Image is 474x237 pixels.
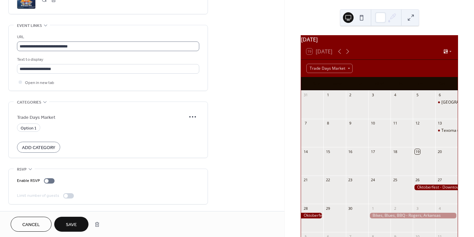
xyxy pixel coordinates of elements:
button: Cancel [11,217,52,232]
div: Wed [369,77,390,91]
div: 21 [303,178,308,183]
div: Oktoberfest - Downtown McKinney [301,213,323,218]
div: 3 [370,93,375,98]
div: 31 [303,93,308,98]
div: Fri [411,77,432,91]
button: Add Category [17,142,60,153]
div: Tue [348,77,369,91]
div: 15 [325,149,330,154]
div: 16 [348,149,353,154]
div: Texoma (Sherman) Trade Days [435,128,458,133]
div: 2 [348,93,353,98]
div: Farmersville Market [435,100,458,105]
div: Enable RSVP [17,177,40,184]
div: 24 [370,178,375,183]
button: Save [54,217,88,232]
div: 17 [370,149,375,154]
div: [DATE] [301,36,458,43]
div: 29 [325,206,330,211]
span: Open in new tab [25,79,54,86]
div: 1 [370,206,375,211]
div: 8 [325,121,330,126]
div: 12 [415,121,420,126]
div: 27 [437,178,442,183]
div: Mon [327,77,348,91]
span: Trade Days Market [17,114,186,121]
div: 1 [325,93,330,98]
span: RSVP [17,166,27,173]
div: 2 [393,206,397,211]
div: Sat [431,77,452,91]
div: 9 [348,121,353,126]
span: Save [66,221,77,228]
div: Thu [390,77,411,91]
span: Categories [17,99,41,106]
div: 4 [393,93,397,98]
div: 4 [437,206,442,211]
div: 5 [415,93,420,98]
div: Oktoberfest - Downtown McKinney [413,185,458,190]
div: 11 [393,121,397,126]
div: 28 [303,206,308,211]
div: 18 [393,149,397,154]
div: Text to display [17,56,198,63]
div: 7 [303,121,308,126]
div: 23 [348,178,353,183]
div: 20 [437,149,442,154]
div: 22 [325,178,330,183]
span: Event links [17,22,42,29]
span: Add Category [22,144,55,151]
div: 30 [348,206,353,211]
div: Bikes, Blues, BBQ - Rogers, Arkansas [368,213,458,218]
span: Option 1 [21,125,37,132]
div: URL [17,34,198,40]
div: 14 [303,149,308,154]
div: 13 [437,121,442,126]
div: 10 [370,121,375,126]
div: Limit number of guests [17,192,59,199]
div: 25 [393,178,397,183]
span: Cancel [22,221,40,228]
div: 19 [415,149,420,154]
div: Sun [306,77,327,91]
div: 3 [415,206,420,211]
div: 6 [437,93,442,98]
div: 26 [415,178,420,183]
